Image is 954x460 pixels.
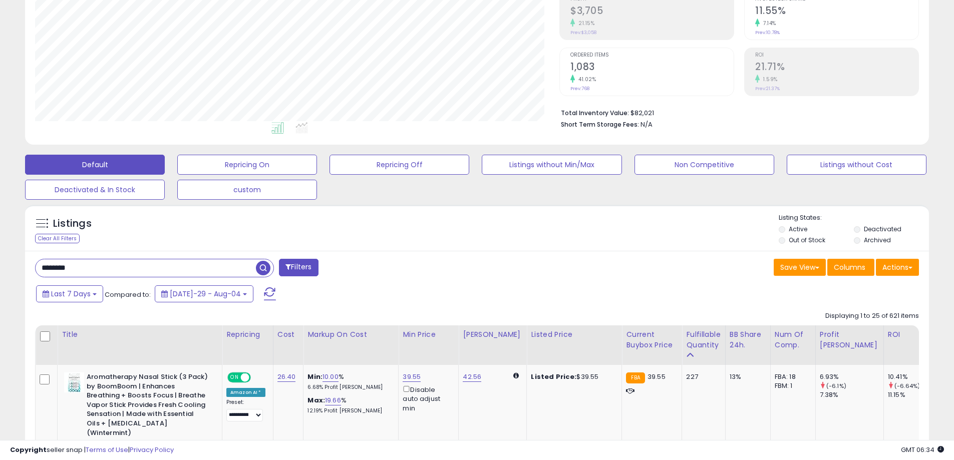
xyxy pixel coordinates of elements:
[403,384,451,413] div: Disable auto adjust min
[307,407,391,414] p: 12.19% Profit [PERSON_NAME]
[87,372,208,440] b: Aromatherapy Nasal Stick (3 Pack) by BoomBoom | Enhances Breathing + Boosts Focus | Breathe Vapor...
[820,372,883,381] div: 6.93%
[641,120,653,129] span: N/A
[25,180,165,200] button: Deactivated & In Stock
[10,445,174,455] div: seller snap | |
[307,384,391,391] p: 6.68% Profit [PERSON_NAME]
[307,395,325,405] b: Max:
[463,372,481,382] a: 42.56
[307,372,391,391] div: %
[775,329,811,350] div: Num of Comp.
[864,236,891,244] label: Archived
[760,76,778,83] small: 1.59%
[403,329,454,340] div: Min Price
[894,382,920,390] small: (-6.64%)
[820,329,879,350] div: Profit [PERSON_NAME]
[570,5,734,19] h2: $3,705
[755,5,918,19] h2: 11.55%
[226,329,269,340] div: Repricing
[130,445,174,454] a: Privacy Policy
[177,180,317,200] button: custom
[277,372,296,382] a: 26.40
[570,86,589,92] small: Prev: 768
[789,225,807,233] label: Active
[570,53,734,58] span: Ordered Items
[864,225,901,233] label: Deactivated
[561,109,629,117] b: Total Inventory Value:
[531,372,614,381] div: $39.55
[531,329,617,340] div: Listed Price
[774,259,826,276] button: Save View
[730,329,766,350] div: BB Share 24h.
[307,372,323,381] b: Min:
[755,30,780,36] small: Prev: 10.78%
[876,259,919,276] button: Actions
[561,106,911,118] li: $82,021
[755,53,918,58] span: ROI
[307,396,391,414] div: %
[787,155,926,175] button: Listings without Cost
[323,372,339,382] a: 10.00
[330,155,469,175] button: Repricing Off
[648,372,666,381] span: 39.55
[570,61,734,75] h2: 1,083
[775,372,808,381] div: FBA: 18
[36,285,103,302] button: Last 7 Days
[760,20,776,27] small: 7.14%
[155,285,253,302] button: [DATE]-29 - Aug-04
[888,390,928,399] div: 11.15%
[775,381,808,390] div: FBM: 1
[826,382,846,390] small: (-6.1%)
[825,311,919,321] div: Displaying 1 to 25 of 621 items
[325,395,341,405] a: 19.66
[626,329,678,350] div: Current Buybox Price
[228,373,241,382] span: ON
[403,372,421,382] a: 39.55
[888,329,924,340] div: ROI
[170,289,241,299] span: [DATE]-29 - Aug-04
[35,234,80,243] div: Clear All Filters
[634,155,774,175] button: Non Competitive
[730,372,763,381] div: 13%
[226,399,265,421] div: Preset:
[575,76,596,83] small: 41.02%
[463,329,522,340] div: [PERSON_NAME]
[249,373,265,382] span: OFF
[226,388,265,397] div: Amazon AI *
[686,372,717,381] div: 227
[755,86,780,92] small: Prev: 21.37%
[575,20,594,27] small: 21.15%
[105,290,151,299] span: Compared to:
[25,155,165,175] button: Default
[10,445,47,454] strong: Copyright
[789,236,825,244] label: Out of Stock
[279,259,318,276] button: Filters
[561,120,639,129] b: Short Term Storage Fees:
[888,372,928,381] div: 10.41%
[482,155,621,175] button: Listings without Min/Max
[834,262,865,272] span: Columns
[303,325,399,365] th: The percentage added to the cost of goods (COGS) that forms the calculator for Min & Max prices.
[626,372,645,383] small: FBA
[177,155,317,175] button: Repricing On
[901,445,944,454] span: 2025-08-12 06:34 GMT
[820,390,883,399] div: 7.38%
[779,213,929,223] p: Listing States:
[755,61,918,75] h2: 21.71%
[64,372,84,392] img: 41NHRUk86KL._SL40_.jpg
[570,30,596,36] small: Prev: $3,058
[51,289,91,299] span: Last 7 Days
[86,445,128,454] a: Terms of Use
[531,372,576,381] b: Listed Price:
[53,217,92,231] h5: Listings
[307,329,394,340] div: Markup on Cost
[827,259,874,276] button: Columns
[62,329,218,340] div: Title
[277,329,299,340] div: Cost
[686,329,721,350] div: Fulfillable Quantity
